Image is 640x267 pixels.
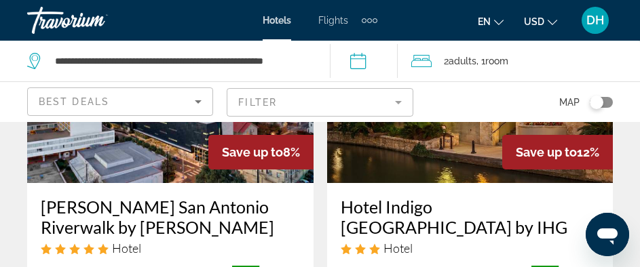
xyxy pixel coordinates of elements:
[227,87,413,117] button: Filter
[580,96,613,108] button: Toggle map
[330,41,398,81] button: Check-in date: Apr 20, 2026 Check-out date: Apr 25, 2026
[112,241,141,255] span: Hotel
[41,241,300,255] div: 5 star Hotel
[318,15,348,26] a: Flights
[476,52,508,70] span: , 1
[524,16,544,27] span: USD
[485,56,508,66] span: Room
[222,145,283,159] span: Save up to
[362,9,377,31] button: Extra navigation items
[586,213,629,256] iframe: Button to launch messaging window
[586,14,604,27] span: DH
[208,135,314,169] div: 8%
[478,16,491,27] span: en
[27,3,163,38] a: Travorium
[263,15,291,26] a: Hotels
[502,135,613,169] div: 12%
[341,197,600,237] a: Hotel Indigo [GEOGRAPHIC_DATA] by IHG
[524,12,557,31] button: Change currency
[39,94,202,110] mat-select: Sort by
[449,56,476,66] span: Adults
[478,12,504,31] button: Change language
[383,241,413,255] span: Hotel
[444,52,476,70] span: 2
[578,6,613,35] button: User Menu
[516,145,577,159] span: Save up to
[341,241,600,255] div: 3 star Hotel
[41,197,300,237] a: [PERSON_NAME] San Antonio Riverwalk by [PERSON_NAME]
[559,93,580,112] span: Map
[398,41,640,81] button: Travelers: 2 adults, 0 children
[39,96,109,107] span: Best Deals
